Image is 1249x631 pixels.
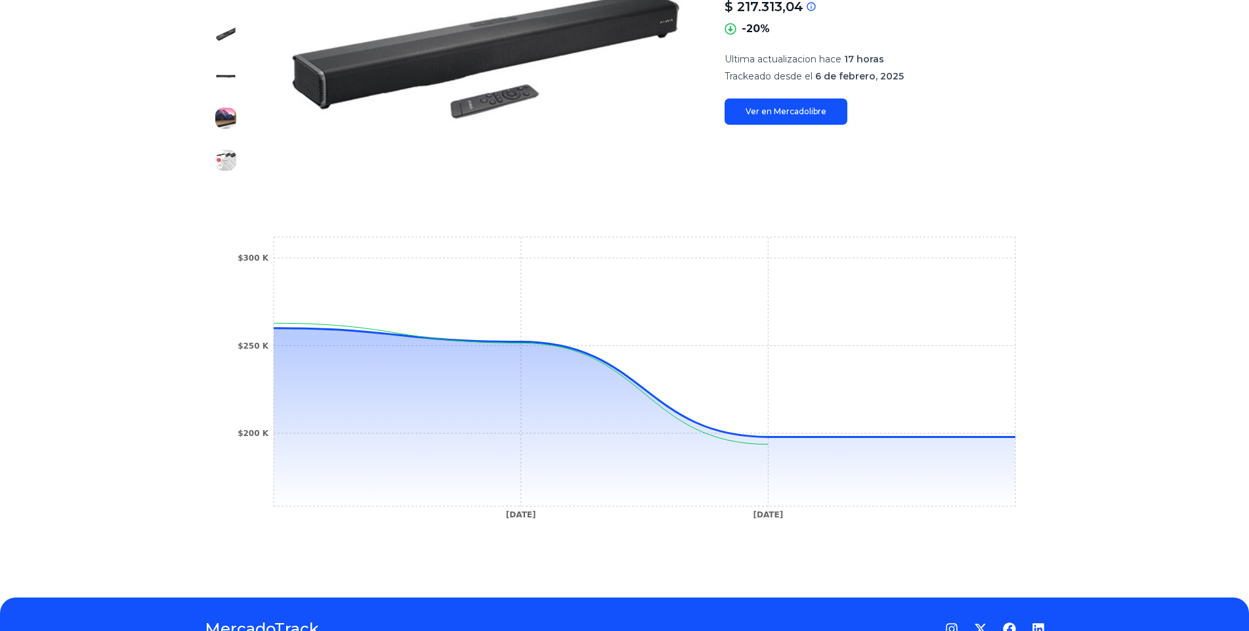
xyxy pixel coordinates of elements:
[215,108,236,129] img: Barra De Sonido Aiwa Aw-bs780n 90w Bluetooth Hdmi Aux Opt
[238,341,269,351] tspan: $250 K
[215,150,236,171] img: Barra De Sonido Aiwa Aw-bs780n 90w Bluetooth Hdmi Aux Opt
[215,66,236,87] img: Barra De Sonido Aiwa Aw-bs780n 90w Bluetooth Hdmi Aux Opt
[238,429,269,438] tspan: $200 K
[742,21,770,37] p: -20%
[725,53,841,65] span: Ultima actualizacion hace
[753,510,783,519] tspan: [DATE]
[505,510,536,519] tspan: [DATE]
[815,70,904,82] span: 6 de febrero, 2025
[725,98,847,125] a: Ver en Mercadolibre
[215,24,236,45] img: Barra De Sonido Aiwa Aw-bs780n 90w Bluetooth Hdmi Aux Opt
[725,70,813,82] span: Trackeado desde el
[238,253,269,263] tspan: $300 K
[844,53,884,65] span: 17 horas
